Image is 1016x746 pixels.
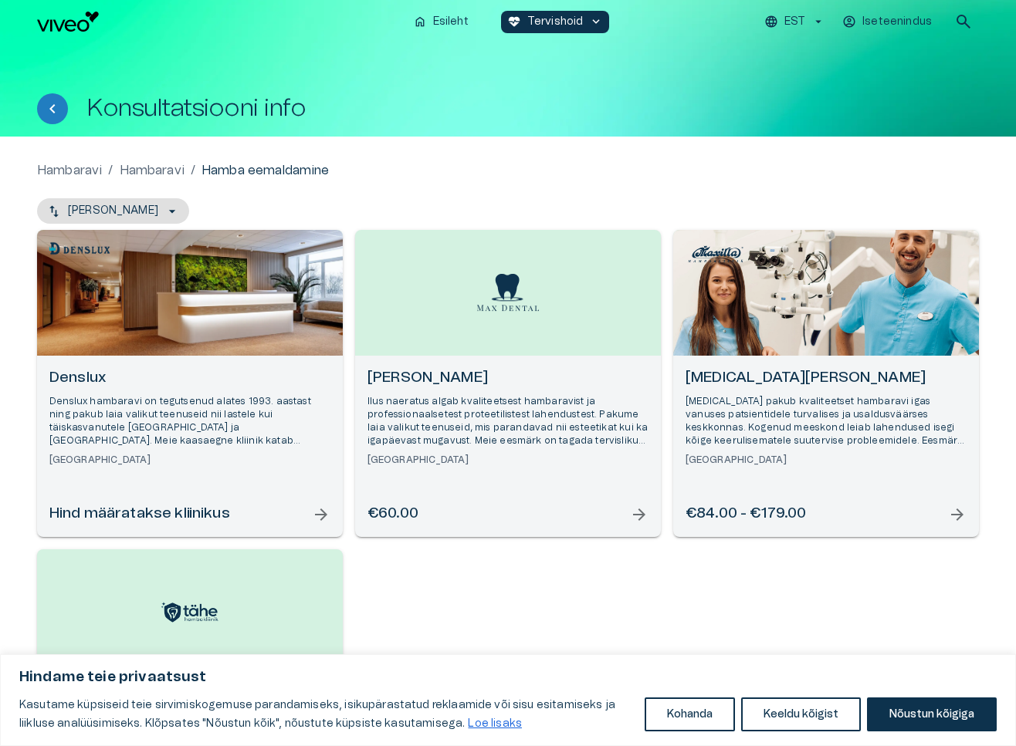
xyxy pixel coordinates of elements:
button: Iseteenindus [840,11,936,33]
p: Tervishoid [527,14,584,30]
button: Keeldu kõigist [741,697,861,731]
h6: Denslux [49,368,330,389]
p: Esileht [433,14,469,30]
a: Open selected supplier available booking dates [673,230,979,537]
h6: Hind määratakse kliinikus [49,504,230,525]
a: Open selected supplier available booking dates [355,230,661,537]
button: ecg_heartTervishoidkeyboard_arrow_down [501,11,610,33]
p: / [191,161,195,180]
button: [PERSON_NAME] [37,198,189,224]
button: Kohanda [645,697,735,731]
p: EST [784,14,805,30]
h1: Konsultatsiooni info [86,95,306,122]
img: Viveo logo [37,12,99,32]
span: arrow_forward [630,505,649,524]
button: Tagasi [37,93,68,124]
span: keyboard_arrow_down [589,15,603,29]
p: / [108,161,113,180]
img: Max Dental logo [477,274,539,312]
p: Denslux hambaravi on tegutsenud alates 1993. aastast ning pakub laia valikut teenuseid nii lastel... [49,395,330,448]
h6: [MEDICAL_DATA][PERSON_NAME] [686,368,967,389]
a: Loe lisaks [467,717,523,730]
span: Help [79,12,102,25]
a: Open selected supplier available booking dates [37,230,343,537]
p: Iseteenindus [862,14,932,30]
span: arrow_forward [312,505,330,524]
img: Tähe Hambakliinik logo [159,600,221,623]
h6: [GEOGRAPHIC_DATA] [49,454,330,467]
p: [PERSON_NAME] [68,203,158,219]
span: ecg_heart [507,15,521,29]
a: Hambaravi [120,161,185,180]
h6: €84.00 - €179.00 [686,504,806,525]
span: home [413,15,427,29]
p: Ilus naeratus algab kvaliteetsest hambaravist ja professionaalsetest proteetilistest lahendustest... [367,395,649,448]
button: EST [762,11,828,33]
img: Maxilla Hambakliinik logo [685,241,747,266]
button: open search modal [948,6,979,37]
button: homeEsileht [407,11,476,33]
h6: [PERSON_NAME] [367,368,649,389]
span: search [954,12,973,31]
h6: [GEOGRAPHIC_DATA] [686,454,967,467]
p: Kasutame küpsiseid teie sirvimiskogemuse parandamiseks, isikupärastatud reklaamide või sisu esita... [19,696,633,733]
p: Hamba eemaldamine [202,161,330,180]
h6: [GEOGRAPHIC_DATA] [367,454,649,467]
span: arrow_forward [948,505,967,524]
button: Nõustun kõigiga [867,697,997,731]
img: Denslux logo [49,241,110,255]
p: [MEDICAL_DATA] pakub kvaliteetset hambaravi igas vanuses patsientidele turvalises ja usaldusväärs... [686,395,967,448]
a: Navigate to homepage [37,12,401,32]
p: Hindame teie privaatsust [19,668,997,687]
h6: €60.00 [367,504,418,525]
a: Hambaravi [37,161,102,180]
